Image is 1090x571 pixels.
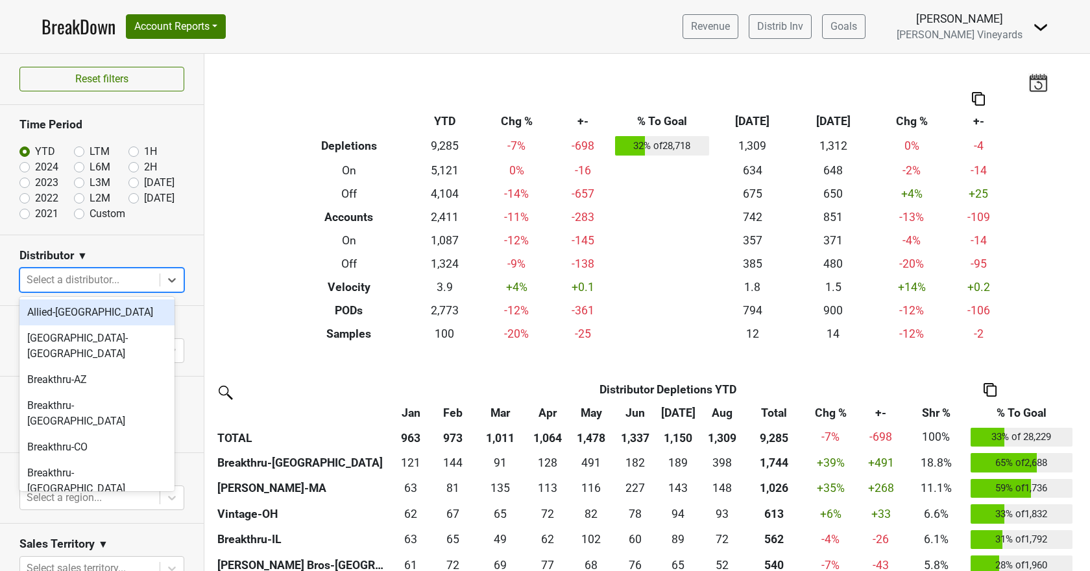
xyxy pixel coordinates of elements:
[572,531,611,548] div: 102
[568,527,614,553] td: 102.334
[860,531,901,548] div: -26
[874,159,950,182] td: -2 %
[474,401,527,425] th: Mar: activate to sort column ascending
[555,322,612,345] td: -25
[712,299,793,322] td: 794
[287,159,411,182] th: On
[526,501,568,527] td: 72.26
[656,425,700,450] th: 1,150
[712,205,793,229] td: 742
[479,275,555,299] td: +4 %
[287,275,411,299] th: Velocity
[804,401,857,425] th: Chg %: activate to sort column ascending
[904,425,967,450] td: 100%
[35,175,58,191] label: 2023
[860,506,901,522] div: +33
[656,527,700,553] td: 89.167
[393,506,429,522] div: 62
[744,476,805,502] th: 1026.090
[474,527,527,553] td: 49
[526,401,568,425] th: Apr: activate to sort column ascending
[144,191,175,206] label: [DATE]
[393,454,429,471] div: 121
[411,159,479,182] td: 5,121
[904,401,967,425] th: Shr %: activate to sort column ascending
[411,182,479,205] td: 4,104
[435,506,470,522] div: 67
[703,531,741,548] div: 72
[411,252,479,275] td: 1,324
[897,10,1023,27] div: [PERSON_NAME]
[435,454,470,471] div: 144
[474,425,527,450] th: 1,011
[287,133,411,159] th: Depletions
[804,450,857,476] td: +39 %
[700,501,744,527] td: 93.3
[431,476,473,502] td: 80.51
[90,191,110,206] label: L2M
[950,229,1008,252] td: -14
[411,299,479,322] td: 2,773
[904,476,967,502] td: 11.1%
[214,476,390,502] th: [PERSON_NAME]-MA
[568,501,614,527] td: 82
[19,367,175,393] div: Breakthru-AZ
[659,531,697,548] div: 89
[793,252,874,275] td: 480
[529,506,565,522] div: 72
[860,480,901,496] div: +268
[793,110,874,133] th: [DATE]
[614,425,656,450] th: 1,337
[967,401,1076,425] th: % To Goal: activate to sort column ascending
[411,322,479,345] td: 100
[572,454,611,471] div: 491
[793,159,874,182] td: 648
[477,480,524,496] div: 135
[747,480,801,496] div: 1,026
[287,299,411,322] th: PODs
[793,229,874,252] td: 371
[474,450,527,476] td: 90.5
[390,450,431,476] td: 121.4
[479,159,555,182] td: 0 %
[950,322,1008,345] td: -2
[35,206,58,222] label: 2021
[618,454,653,471] div: 182
[90,159,110,175] label: L6M
[656,476,700,502] td: 143.42
[744,425,805,450] th: 9,285
[614,401,656,425] th: Jun: activate to sort column ascending
[874,110,950,133] th: Chg %
[479,252,555,275] td: -9 %
[874,252,950,275] td: -20 %
[479,110,555,133] th: Chg %
[555,229,612,252] td: -145
[431,425,473,450] th: 973
[744,450,805,476] th: 1744.198
[411,110,479,133] th: YTD
[712,133,793,159] td: 1,309
[712,322,793,345] td: 12
[857,401,904,425] th: +-: activate to sort column ascending
[904,450,967,476] td: 18.8%
[950,182,1008,205] td: +25
[19,118,184,132] h3: Time Period
[126,14,226,39] button: Account Reports
[793,322,874,345] td: 14
[614,501,656,527] td: 78.26
[393,531,429,548] div: 63
[555,275,612,299] td: +0.1
[526,425,568,450] th: 1,064
[874,299,950,322] td: -12 %
[897,29,1023,41] span: [PERSON_NAME] Vineyards
[19,434,175,460] div: Breakthru-CO
[793,275,874,299] td: 1.5
[474,501,527,527] td: 65.13
[822,14,866,39] a: Goals
[479,299,555,322] td: -12 %
[950,159,1008,182] td: -14
[411,133,479,159] td: 9,285
[19,393,175,434] div: Breakthru-[GEOGRAPHIC_DATA]
[19,249,74,262] h3: Distributor
[431,378,904,401] th: Distributor Depletions YTD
